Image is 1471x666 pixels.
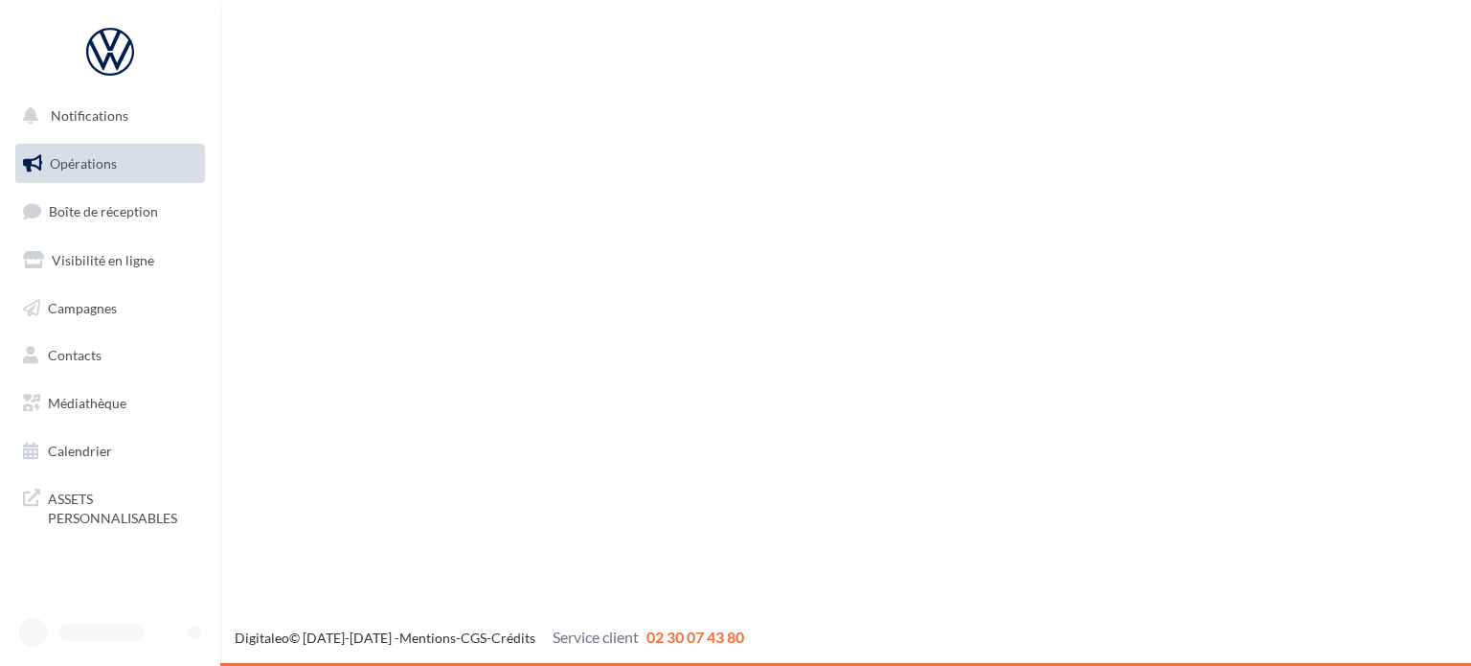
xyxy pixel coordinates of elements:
a: Contacts [11,335,209,376]
span: Visibilité en ligne [52,252,154,268]
span: Campagnes [48,299,117,315]
a: ASSETS PERSONNALISABLES [11,478,209,535]
span: © [DATE]-[DATE] - - - [235,630,744,646]
button: Notifications [11,96,201,136]
span: Médiathèque [48,395,126,411]
a: Crédits [491,630,535,646]
a: Calendrier [11,431,209,471]
span: Notifications [51,107,128,124]
a: Digitaleo [235,630,289,646]
span: Contacts [48,347,102,363]
span: 02 30 07 43 80 [646,628,744,646]
a: Visibilité en ligne [11,241,209,281]
a: Mentions [399,630,456,646]
a: CGS [461,630,487,646]
span: Boîte de réception [49,203,158,219]
a: Campagnes [11,288,209,329]
a: Boîte de réception [11,191,209,232]
span: ASSETS PERSONNALISABLES [48,486,197,527]
a: Médiathèque [11,383,209,424]
span: Service client [553,628,639,646]
a: Opérations [11,144,209,184]
span: Calendrier [48,443,112,459]
span: Opérations [50,155,117,172]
